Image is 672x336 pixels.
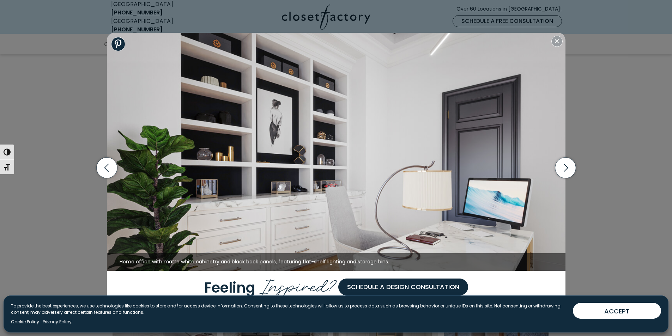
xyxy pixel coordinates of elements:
a: Privacy Policy [43,319,72,325]
span: Feeling [204,277,255,297]
figcaption: Home office with matte white cabinetry and black back panels, featuring flat-shelf lighting and s... [107,253,565,271]
a: Cookie Policy [11,319,39,325]
button: ACCEPT [573,303,661,319]
button: Close modal [551,36,563,47]
a: Schedule a Design Consultation [338,279,468,295]
img: Sleek black-and-white home office with high-contrast open shelving, marble countertops [107,33,565,271]
p: To provide the best experiences, we use technologies like cookies to store and/or access device i... [11,303,567,316]
span: Inspired? [259,270,338,299]
a: Share to Pinterest [111,37,125,51]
